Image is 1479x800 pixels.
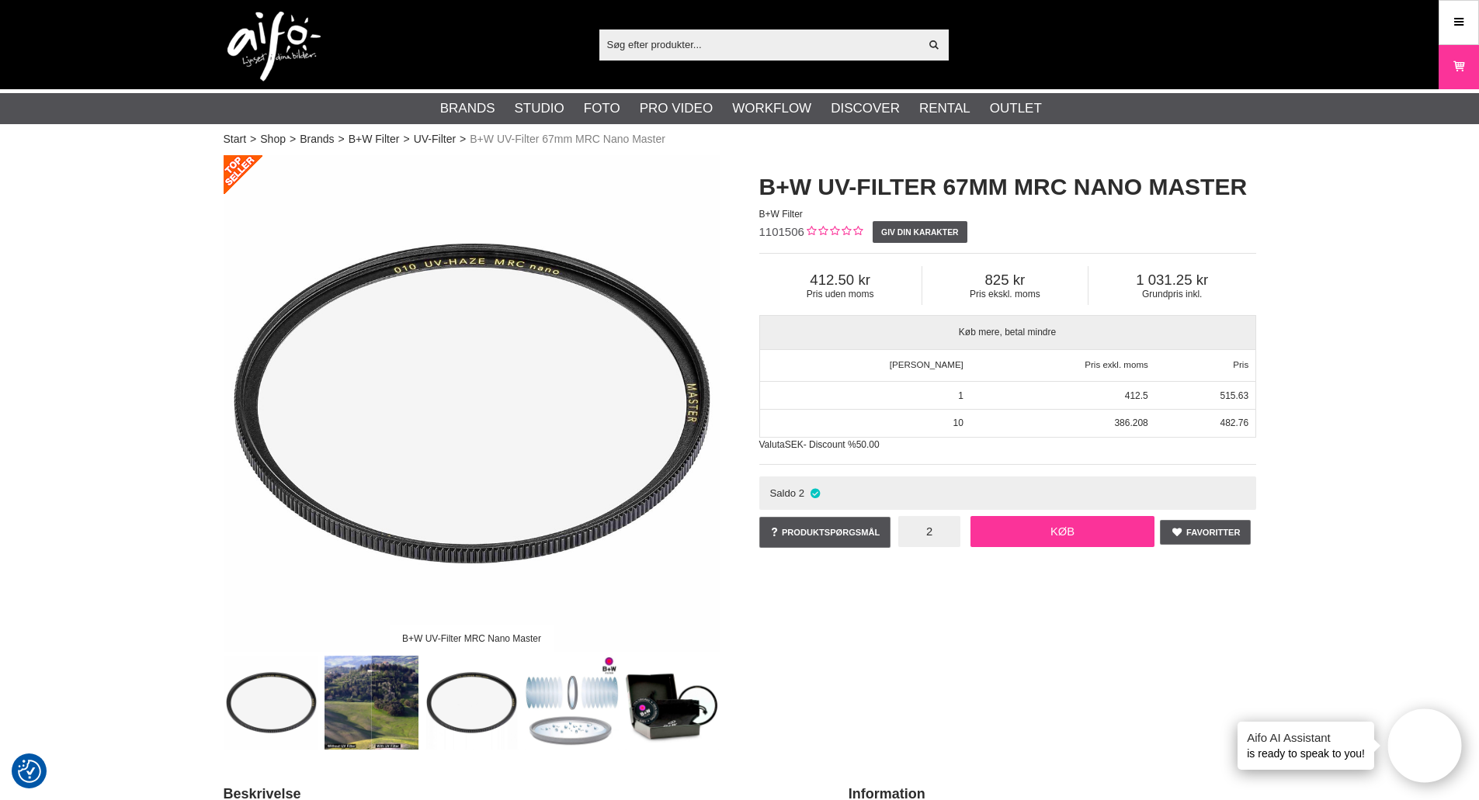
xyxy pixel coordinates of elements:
[260,131,286,147] a: Shop
[339,131,345,147] span: >
[831,99,900,119] a: Discover
[759,439,785,450] span: Valuta
[785,439,804,450] span: SEK
[856,439,880,450] span: 50.00
[919,99,970,119] a: Rental
[440,99,495,119] a: Brands
[1114,417,1147,428] span: 386.208
[1238,722,1374,770] div: is ready to speak to you!
[290,131,296,147] span: >
[389,625,554,652] div: B+W UV-Filter MRC Nano Master
[922,289,1088,300] span: Pris ekskl. moms
[18,757,41,785] button: Samtykkepræferencer
[759,517,891,548] a: Produktspørgsmål
[224,656,318,750] img: B+W UV-Filter MRC Nano Master
[958,390,963,401] span: 1
[970,516,1155,547] a: Køb
[953,417,963,428] span: 10
[1088,272,1256,289] span: 1 031.25
[403,131,409,147] span: >
[804,224,863,241] div: Kundebed&#248;mmelse: 0
[1088,289,1256,300] span: Grundpris inkl.
[18,760,41,783] img: Revisit consent button
[759,289,922,300] span: Pris uden moms
[1160,520,1252,545] a: Favoritter
[349,131,400,147] a: B+W Filter
[1125,390,1148,401] span: 412.5
[1233,360,1248,369] span: Pris
[325,656,418,750] img: Sample image UV-Filter
[460,131,466,147] span: >
[769,487,796,499] span: Saldo
[300,131,334,147] a: Brands
[525,656,619,750] img: B+W Multi-Resistant Coating Nano
[759,171,1256,203] h1: B+W UV-Filter 67mm MRC Nano Master
[990,99,1042,119] a: Outlet
[515,99,564,119] a: Studio
[890,360,963,369] span: [PERSON_NAME]
[873,221,967,243] a: Giv din karakter
[224,155,720,652] img: B+W UV-Filter MRC Nano Master
[759,225,804,238] span: 1101506
[799,487,804,499] span: 2
[1247,729,1365,746] h4: Aifo AI Assistant
[470,131,665,147] span: B+W UV-Filter 67mm MRC Nano Master
[625,656,719,750] img: B+W Filter Box
[759,209,803,220] span: B+W Filter
[808,487,821,499] i: På lager
[250,131,256,147] span: >
[1220,417,1248,428] span: 482.76
[224,131,247,147] a: Start
[584,99,620,119] a: Foto
[804,439,856,450] span: - Discount %
[760,316,1255,349] span: Køb mere, betal mindre
[759,272,922,289] span: 412.50
[640,99,713,119] a: Pro Video
[1220,390,1248,401] span: 515.63
[414,131,456,147] a: UV-Filter
[922,272,1088,289] span: 825
[227,12,321,81] img: logo.png
[1085,360,1147,369] span: Pris exkl. moms
[425,656,519,750] img: Very slim filter mount
[599,33,920,56] input: Søg efter produkter...
[732,99,811,119] a: Workflow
